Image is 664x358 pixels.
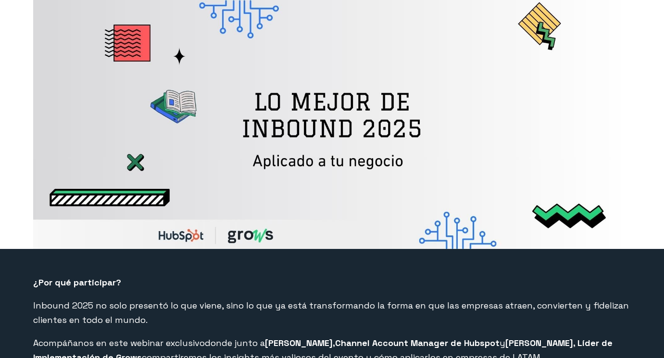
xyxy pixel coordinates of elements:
[265,337,335,348] strong: [PERSON_NAME],
[335,337,500,348] span: Channel Account Manager de Hubspot
[33,300,629,325] span: Inbound 2025 no solo presentó lo que viene, sino lo que ya está transformando la forma en que las...
[33,277,121,288] span: ¿Por qué participar?
[616,312,664,358] iframe: Chat Widget
[33,337,205,348] span: Acompáñanos en este webinar exclusivo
